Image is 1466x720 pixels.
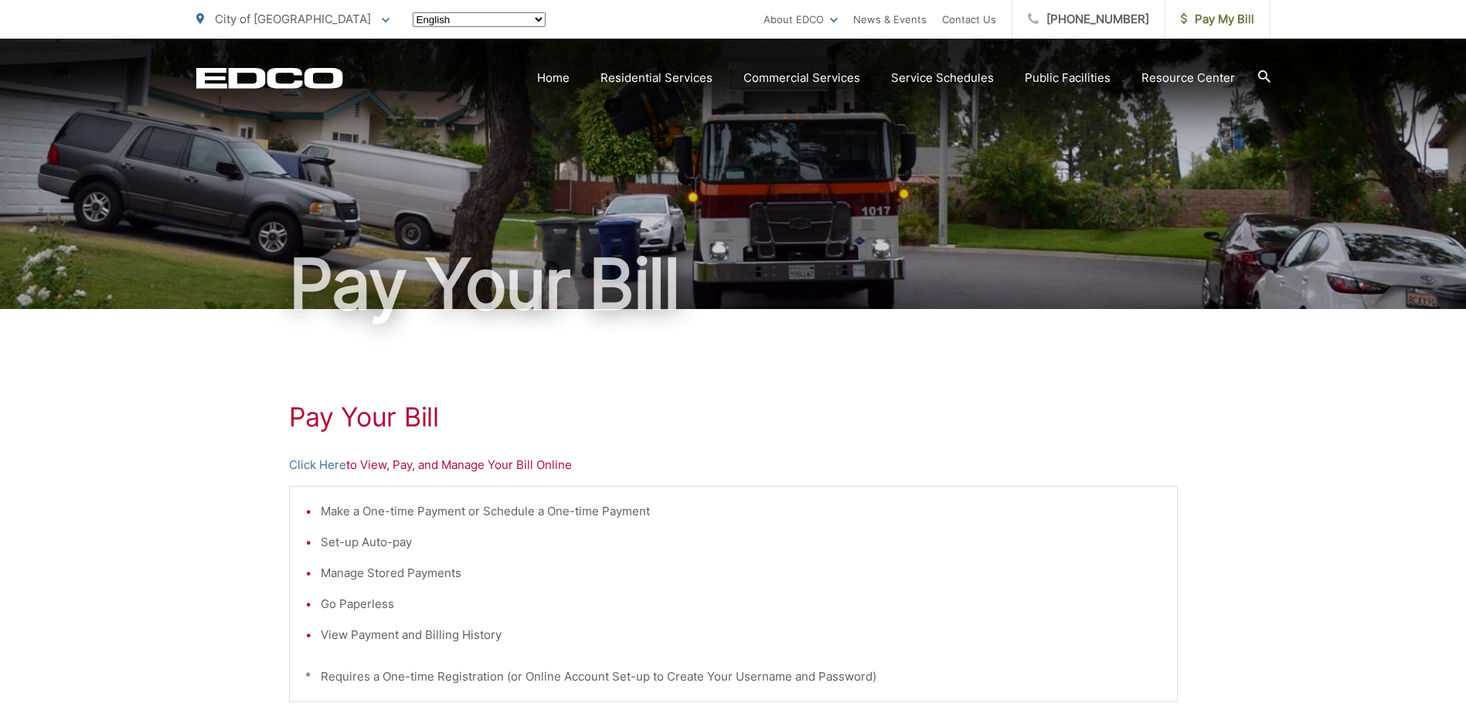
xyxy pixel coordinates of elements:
[1141,69,1235,87] a: Resource Center
[743,69,860,87] a: Commercial Services
[289,456,346,474] a: Click Here
[305,667,1162,686] p: * Requires a One-time Registration (or Online Account Set-up to Create Your Username and Password)
[321,533,1162,552] li: Set-up Auto-pay
[853,10,927,29] a: News & Events
[321,564,1162,582] li: Manage Stored Payments
[196,246,1270,323] h1: Pay Your Bill
[215,12,371,26] span: City of [GEOGRAPHIC_DATA]
[891,69,994,87] a: Service Schedules
[289,456,1178,474] p: to View, Pay, and Manage Your Bill Online
[537,69,570,87] a: Home
[764,10,838,29] a: About EDCO
[321,502,1162,521] li: Make a One-time Payment or Schedule a One-time Payment
[1025,69,1111,87] a: Public Facilities
[321,626,1162,644] li: View Payment and Billing History
[1181,10,1254,29] span: Pay My Bill
[942,10,996,29] a: Contact Us
[413,12,546,27] select: Select a language
[196,67,343,89] a: EDCD logo. Return to the homepage.
[600,69,713,87] a: Residential Services
[321,595,1162,613] li: Go Paperless
[289,402,1178,433] h1: Pay Your Bill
